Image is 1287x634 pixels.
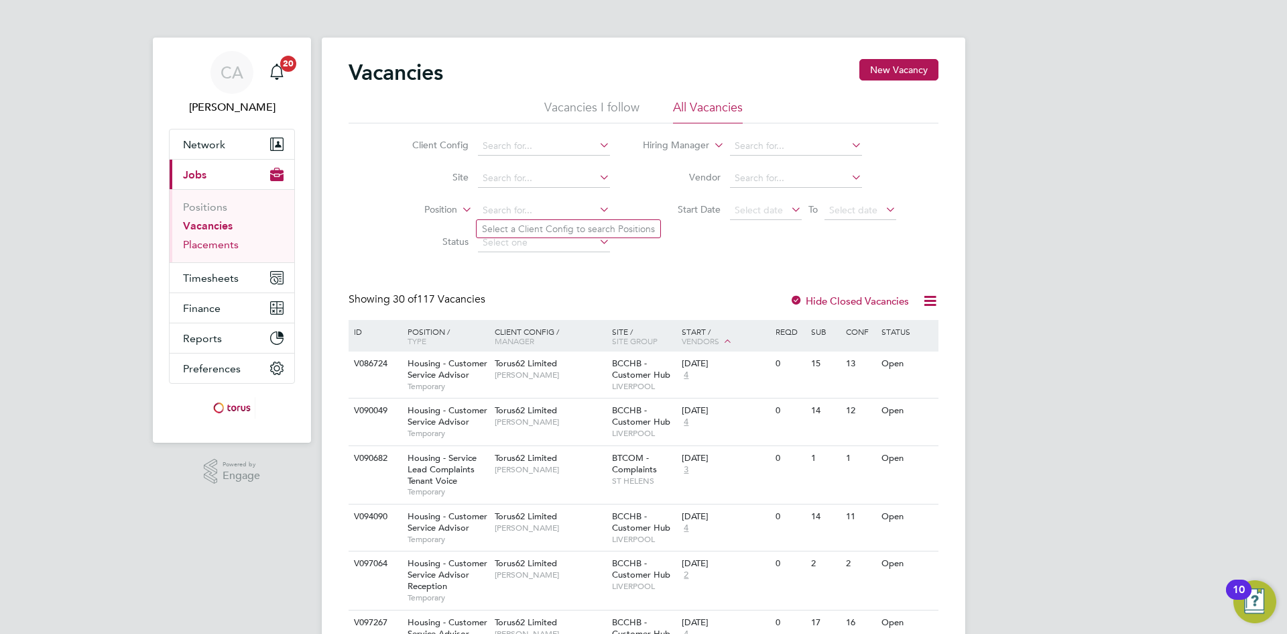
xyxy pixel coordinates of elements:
span: BTCOM - Complaints [612,452,657,475]
div: [DATE] [682,405,769,417]
div: Client Config / [491,320,609,352]
button: Reports [170,323,294,353]
span: Finance [183,302,221,315]
label: Start Date [643,203,721,215]
div: [DATE] [682,511,769,523]
div: 0 [772,352,807,376]
div: V094090 [351,505,397,529]
span: To [804,201,822,218]
span: Housing - Customer Service Advisor [408,511,487,533]
button: Timesheets [170,263,294,293]
span: Timesheets [183,272,239,284]
img: torus-logo-retina.png [208,397,255,419]
span: Select date [735,204,783,216]
div: 14 [808,399,843,423]
span: 2 [682,570,690,581]
label: Position [380,203,457,217]
div: Open [878,352,936,376]
span: Preferences [183,362,241,375]
span: CA [221,64,243,81]
a: Placements [183,238,239,251]
span: Engage [223,470,260,482]
nav: Main navigation [153,38,311,443]
div: 12 [843,399,877,423]
div: [DATE] [682,617,769,629]
a: Positions [183,201,227,213]
div: Showing [349,293,488,307]
span: Network [183,138,225,151]
span: LIVERPOOL [612,381,676,392]
span: Torus62 Limited [495,405,557,416]
div: 1 [808,446,843,471]
span: Type [408,335,426,346]
div: Position / [397,320,491,352]
span: LIVERPOOL [612,581,676,592]
span: [PERSON_NAME] [495,370,605,380]
button: Network [170,129,294,159]
span: Torus62 Limited [495,358,557,369]
div: Start / [678,320,772,354]
div: Open [878,399,936,423]
li: Vacancies I follow [544,99,639,123]
span: BCCHB - Customer Hub [612,511,670,533]
span: Temporary [408,486,488,497]
div: Status [878,320,936,343]
span: BCCHB - Customer Hub [612,558,670,580]
span: LIVERPOOL [612,428,676,439]
span: Torus62 Limited [495,617,557,628]
span: BCCHB - Customer Hub [612,358,670,380]
button: Finance [170,293,294,323]
span: Torus62 Limited [495,511,557,522]
span: BCCHB - Customer Hub [612,405,670,427]
input: Search for... [478,169,610,188]
span: ST HELENS [612,476,676,486]
span: [PERSON_NAME] [495,464,605,475]
li: All Vacancies [673,99,743,123]
div: Sub [808,320,843,343]
input: Search for... [730,169,862,188]
div: V090682 [351,446,397,471]
span: Housing - Service Lead Complaints Tenant Voice [408,452,477,486]
input: Select one [478,233,610,252]
span: Vendors [682,335,719,346]
label: Status [391,235,469,248]
li: Select a Client Config to search Positions [477,220,660,237]
div: 0 [772,446,807,471]
label: Site [391,171,469,183]
button: Preferences [170,354,294,383]
div: 2 [843,551,877,576]
span: Temporary [408,381,488,392]
label: Client Config [391,139,469,151]
span: 117 Vacancies [393,293,485,306]
span: 4 [682,370,690,381]
div: [DATE] [682,358,769,370]
span: [PERSON_NAME] [495,570,605,580]
div: [DATE] [682,453,769,464]
a: Vacancies [183,219,233,232]
div: 1 [843,446,877,471]
span: Catherine Arnold [169,99,295,115]
div: Jobs [170,189,294,262]
span: Powered by [223,459,260,470]
div: Site / [609,320,679,352]
button: Open Resource Center, 10 new notifications [1233,580,1276,623]
div: 14 [808,505,843,529]
span: 4 [682,417,690,428]
span: 20 [280,56,296,72]
button: Jobs [170,160,294,189]
input: Search for... [478,201,610,220]
input: Search for... [478,137,610,156]
label: Hiring Manager [632,139,709,152]
div: V090049 [351,399,397,423]
span: Temporary [408,428,488,439]
span: Select date [829,204,877,216]
span: Reports [183,332,222,345]
div: 2 [808,551,843,576]
div: ID [351,320,397,343]
a: CA[PERSON_NAME] [169,51,295,115]
div: 0 [772,551,807,576]
label: Vendor [643,171,721,183]
span: Torus62 Limited [495,452,557,464]
div: V086724 [351,352,397,376]
span: Housing - Customer Service Advisor [408,358,487,380]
